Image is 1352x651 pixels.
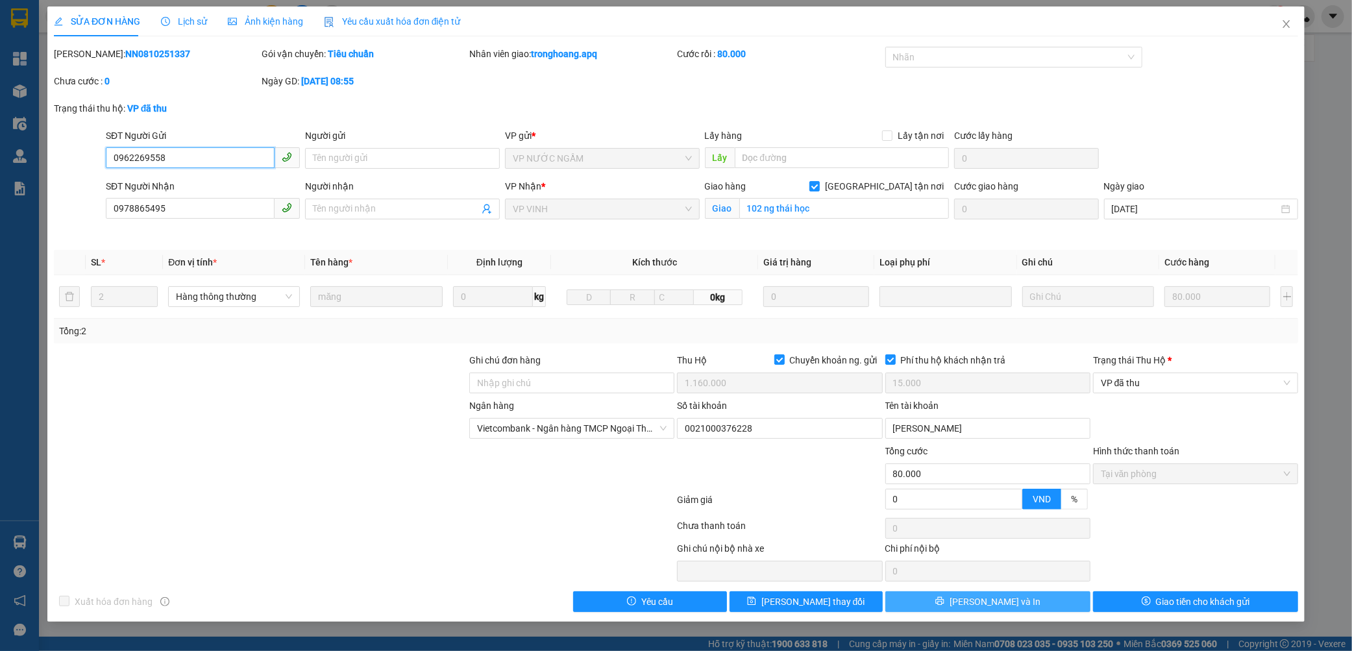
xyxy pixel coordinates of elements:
[677,400,727,411] label: Số tài khoản
[632,257,677,267] span: Kích thước
[469,373,674,393] input: Ghi chú đơn hàng
[676,519,884,541] div: Chưa thanh toán
[228,16,303,27] span: Ảnh kiện hàng
[885,591,1090,612] button: printer[PERSON_NAME] và In
[69,595,158,609] span: Xuất hóa đơn hàng
[161,16,207,27] span: Lịch sử
[1017,250,1159,275] th: Ghi chú
[301,76,354,86] b: [DATE] 08:55
[1281,286,1293,307] button: plus
[282,203,292,213] span: phone
[125,49,190,59] b: NN0810251337
[168,257,217,267] span: Đơn vị tính
[127,103,167,114] b: VP đã thu
[1142,596,1151,607] span: dollar
[892,129,949,143] span: Lấy tận nơi
[59,324,522,338] div: Tổng: 2
[820,179,949,193] span: [GEOGRAPHIC_DATA] tận nơi
[739,198,949,219] input: Giao tận nơi
[469,355,541,365] label: Ghi chú đơn hàng
[505,129,700,143] div: VP gửi
[104,76,110,86] b: 0
[567,289,611,305] input: D
[1101,464,1290,484] span: Tại văn phòng
[59,286,80,307] button: delete
[1112,202,1279,216] input: Ngày giao
[1281,19,1292,29] span: close
[717,49,746,59] b: 80.000
[1071,494,1077,504] span: %
[763,257,811,267] span: Giá trị hàng
[950,595,1040,609] span: [PERSON_NAME] và In
[54,17,63,26] span: edit
[305,179,500,193] div: Người nhận
[1104,181,1145,191] label: Ngày giao
[761,595,865,609] span: [PERSON_NAME] thay đổi
[677,47,882,61] div: Cước rồi :
[533,286,546,307] span: kg
[310,257,352,267] span: Tên hàng
[1022,286,1154,307] input: Ghi Chú
[896,353,1011,367] span: Phí thu hộ khách nhận trả
[676,493,884,515] div: Giảm giá
[705,147,735,168] span: Lấy
[305,129,500,143] div: Người gửi
[262,74,467,88] div: Ngày GD:
[885,400,939,411] label: Tên tài khoản
[627,596,636,607] span: exclamation-circle
[1268,6,1305,43] button: Close
[482,204,492,214] span: user-add
[874,250,1016,275] th: Loại phụ phí
[677,541,882,561] div: Ghi chú nội bộ nhà xe
[954,181,1018,191] label: Cước giao hàng
[677,418,882,439] input: Số tài khoản
[705,181,746,191] span: Giao hàng
[469,47,674,61] div: Nhân viên giao:
[885,541,1090,561] div: Chi phí nội bộ
[531,49,597,59] b: tronghoang.apq
[694,289,743,305] span: 0kg
[785,353,883,367] span: Chuyển khoản ng. gửi
[763,286,869,307] input: 0
[1033,494,1051,504] span: VND
[1101,373,1290,393] span: VP đã thu
[730,591,883,612] button: save[PERSON_NAME] thay đổi
[324,17,334,27] img: icon
[328,49,374,59] b: Tiêu chuẩn
[106,129,301,143] div: SĐT Người Gửi
[954,199,1099,219] input: Cước giao hàng
[1093,446,1179,456] label: Hình thức thanh toán
[160,597,169,606] span: info-circle
[1093,591,1298,612] button: dollarGiao tiền cho khách gửi
[228,17,237,26] span: picture
[654,289,694,305] input: C
[176,287,292,306] span: Hàng thông thường
[735,147,949,168] input: Dọc đường
[705,130,743,141] span: Lấy hàng
[935,596,944,607] span: printer
[324,16,461,27] span: Yêu cầu xuất hóa đơn điện tử
[1093,353,1298,367] div: Trạng thái Thu Hộ
[747,596,756,607] span: save
[641,595,673,609] span: Yêu cầu
[469,400,514,411] label: Ngân hàng
[954,148,1099,169] input: Cước lấy hàng
[573,591,726,612] button: exclamation-circleYêu cầu
[91,257,101,267] span: SL
[513,149,692,168] span: VP NƯỚC NGẦM
[54,47,259,61] div: [PERSON_NAME]:
[610,289,654,305] input: R
[1164,257,1209,267] span: Cước hàng
[54,16,140,27] span: SỬA ĐƠN HÀNG
[677,355,707,365] span: Thu Hộ
[161,17,170,26] span: clock-circle
[54,74,259,88] div: Chưa cước :
[477,419,667,438] span: Vietcombank - Ngân hàng TMCP Ngoại Thương Việt Nam
[505,181,541,191] span: VP Nhận
[282,152,292,162] span: phone
[885,418,1090,439] input: Tên tài khoản
[54,101,311,116] div: Trạng thái thu hộ:
[954,130,1013,141] label: Cước lấy hàng
[262,47,467,61] div: Gói vận chuyển:
[476,257,522,267] span: Định lượng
